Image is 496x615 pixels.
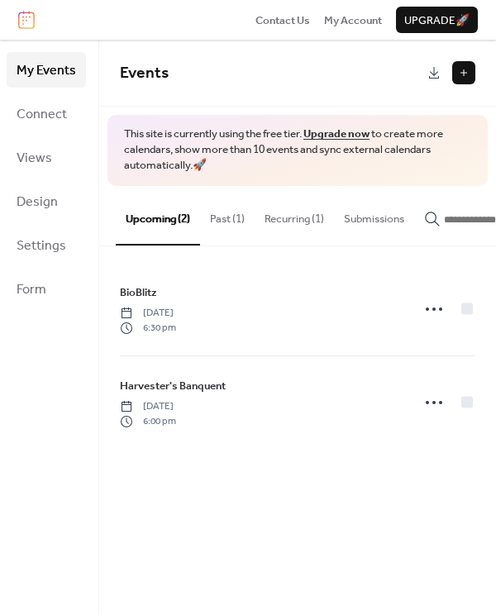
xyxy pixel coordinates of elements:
[396,7,478,33] button: Upgrade🚀
[17,233,66,259] span: Settings
[120,306,176,321] span: [DATE]
[17,102,67,127] span: Connect
[7,140,86,175] a: Views
[17,189,58,215] span: Design
[17,58,76,83] span: My Events
[120,284,156,302] a: BioBlitz
[120,321,176,336] span: 6:30 pm
[120,284,156,301] span: BioBlitz
[7,96,86,131] a: Connect
[255,12,310,29] span: Contact Us
[124,126,471,174] span: This site is currently using the free tier. to create more calendars, show more than 10 events an...
[7,184,86,219] a: Design
[120,58,169,88] span: Events
[324,12,382,28] a: My Account
[18,11,35,29] img: logo
[255,12,310,28] a: Contact Us
[334,186,414,244] button: Submissions
[7,227,86,263] a: Settings
[324,12,382,29] span: My Account
[120,399,176,414] span: [DATE]
[120,378,226,394] span: Harvester's Banquent
[120,377,226,395] a: Harvester's Banquent
[17,145,52,171] span: Views
[303,123,370,145] a: Upgrade now
[17,277,46,303] span: Form
[7,52,86,88] a: My Events
[255,186,334,244] button: Recurring (1)
[120,414,176,429] span: 6:00 pm
[404,12,470,29] span: Upgrade 🚀
[116,186,200,246] button: Upcoming (2)
[7,271,86,307] a: Form
[200,186,255,244] button: Past (1)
